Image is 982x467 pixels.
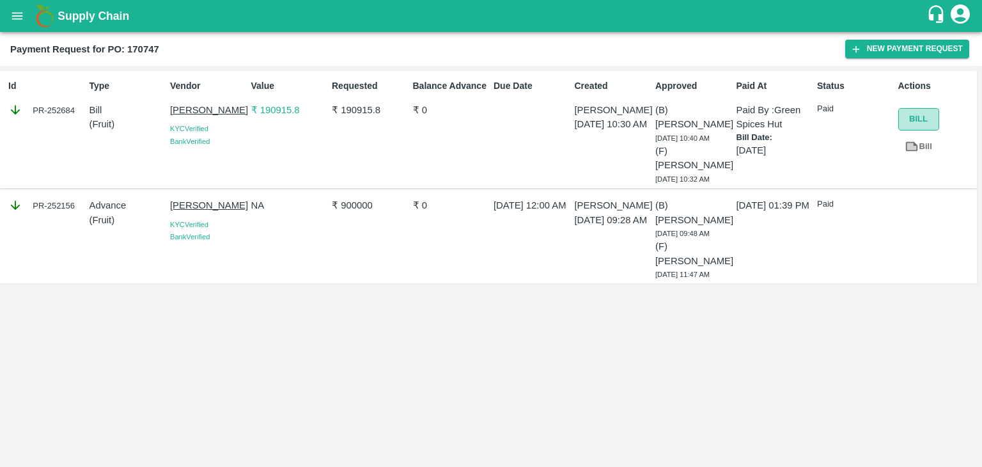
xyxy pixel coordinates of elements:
[845,40,969,58] button: New Payment Request
[736,103,813,132] p: Paid By : Green Spices Hut
[58,10,129,22] b: Supply Chain
[898,136,939,158] a: Bill
[170,103,246,117] p: [PERSON_NAME]
[251,79,327,93] p: Value
[332,79,408,93] p: Requested
[10,44,159,54] b: Payment Request for PO: 170747
[494,79,570,93] p: Due Date
[575,198,651,212] p: [PERSON_NAME]
[655,144,731,173] p: (F) [PERSON_NAME]
[926,4,949,28] div: customer-support
[90,117,166,131] p: ( Fruit )
[949,3,972,29] div: account of current user
[655,175,710,183] span: [DATE] 10:32 AM
[655,198,731,227] p: (B) [PERSON_NAME]
[655,79,731,93] p: Approved
[3,1,32,31] button: open drawer
[736,143,813,157] p: [DATE]
[898,79,974,93] p: Actions
[8,79,84,93] p: Id
[655,103,731,132] p: (B) [PERSON_NAME]
[8,198,84,212] div: PR-252156
[90,103,166,117] p: Bill
[736,198,813,212] p: [DATE] 01:39 PM
[332,103,408,117] p: ₹ 190915.8
[413,103,489,117] p: ₹ 0
[170,233,210,241] span: Bank Verified
[575,103,651,117] p: [PERSON_NAME]
[90,198,166,212] p: Advance
[817,198,893,210] p: Paid
[170,138,210,145] span: Bank Verified
[332,198,408,212] p: ₹ 900000
[575,117,651,131] p: [DATE] 10:30 AM
[413,79,489,93] p: Balance Advance
[170,198,246,212] p: [PERSON_NAME]
[817,103,893,115] p: Paid
[251,198,327,212] p: NA
[90,213,166,227] p: ( Fruit )
[655,271,710,278] span: [DATE] 11:47 AM
[170,125,208,132] span: KYC Verified
[90,79,166,93] p: Type
[413,198,489,212] p: ₹ 0
[32,3,58,29] img: logo
[736,79,813,93] p: Paid At
[8,103,84,117] div: PR-252684
[575,79,651,93] p: Created
[655,134,710,142] span: [DATE] 10:40 AM
[170,79,246,93] p: Vendor
[170,221,208,228] span: KYC Verified
[58,7,926,25] a: Supply Chain
[575,213,651,227] p: [DATE] 09:28 AM
[655,239,731,268] p: (F) [PERSON_NAME]
[736,132,813,144] p: Bill Date:
[817,79,893,93] p: Status
[898,108,939,131] button: Bill
[251,103,327,117] p: ₹ 190915.8
[494,198,570,212] p: [DATE] 12:00 AM
[655,230,710,237] span: [DATE] 09:48 AM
